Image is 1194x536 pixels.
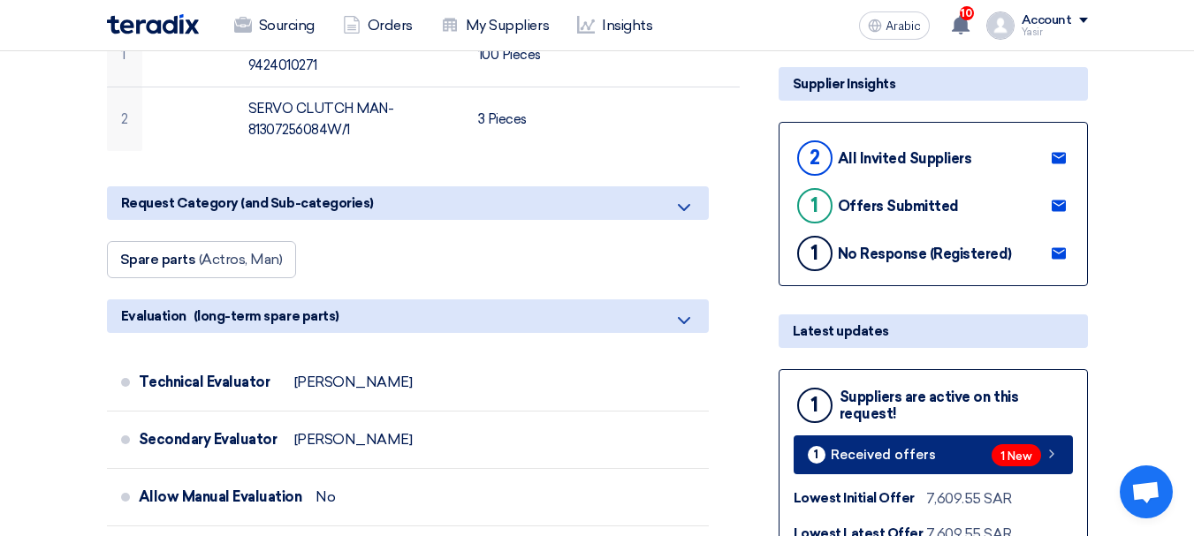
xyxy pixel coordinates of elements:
font: [PERSON_NAME] [294,431,413,448]
a: 1 Received offers 1 New [794,435,1073,474]
font: 3 Pieces [478,111,527,127]
font: 1 [810,393,818,417]
font: 1 [810,193,818,217]
font: Insights [602,17,652,34]
font: Arabic [886,19,921,34]
button: Arabic [859,11,930,40]
font: Allow Manual Evaluation [139,488,302,505]
font: (Actros, Man) [199,251,283,268]
font: 10 [961,7,972,19]
div: Open chat [1120,465,1173,518]
font: 1 [814,448,818,461]
font: Suppliers are active on this request! [840,389,1019,422]
font: Spare parts [120,251,196,268]
font: Supplier Insights [793,76,896,92]
font: Lowest Initial Offer [794,490,915,506]
font: Secondary Evaluator [139,431,278,448]
a: Sourcing [220,6,329,45]
font: 2 [121,111,128,127]
font: 2 [810,146,820,170]
img: profile_test.png [986,11,1015,40]
font: 1 New [1000,449,1032,463]
font: 7,609.55 SAR [926,490,1012,507]
font: SERVO CLUTCH MAN-81307256084W/1 [248,101,394,138]
font: Evaluation [121,308,186,324]
font: Yasir [1022,26,1043,38]
font: [PERSON_NAME] [294,374,413,390]
font: My Suppliers [466,17,549,34]
img: Teradix logo [107,14,199,34]
font: No Response (Registered) [838,245,1012,262]
font: Received offers [831,447,936,463]
font: 1 [810,241,818,265]
font: Orders [368,17,413,34]
font: Latest updates [793,323,889,339]
font: Request Category (and Sub-categories) [121,195,374,211]
a: Orders [329,6,427,45]
a: My Suppliers [427,6,563,45]
font: Technical Evaluator [139,374,270,390]
a: Insights [563,6,666,45]
font: Sourcing [259,17,315,34]
font: No [316,488,335,505]
font: 100 Pieces [478,47,541,63]
font: Offers Submitted [838,198,959,215]
font: 1 [121,47,125,63]
font: All Invited Suppliers [838,150,972,167]
font: Account [1022,12,1072,27]
font: (long-term spare parts) [194,308,339,324]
